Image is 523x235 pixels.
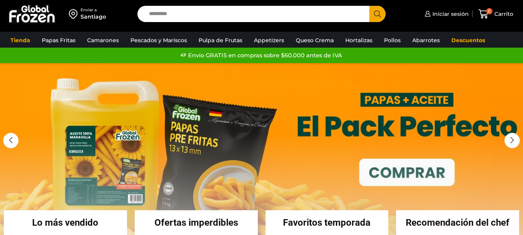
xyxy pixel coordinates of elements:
a: Pulpa de Frutas [195,33,246,48]
h2: Recomendación del chef [396,218,519,227]
span: 0 [486,8,492,14]
a: Pollos [380,33,405,48]
div: Next slide [504,133,520,148]
a: Iniciar sesión [423,6,469,22]
a: Abarrotes [408,33,444,48]
a: Hortalizas [341,33,376,48]
div: Previous slide [3,133,19,148]
a: Camarones [83,33,123,48]
div: Santiago [81,13,106,21]
a: Queso Crema [292,33,338,48]
a: Pescados y Mariscos [127,33,191,48]
img: address-field-icon.svg [69,7,81,21]
a: 0 Carrito [477,5,515,23]
span: Carrito [492,10,513,18]
span: Iniciar sesión [430,10,469,18]
h2: Ofertas imperdibles [135,218,258,227]
a: Papas Fritas [38,33,79,48]
h2: Lo más vendido [4,218,127,227]
a: Descuentos [448,33,489,48]
div: Enviar a [81,7,106,13]
h2: Favoritos temporada [266,218,389,227]
button: Search button [369,6,386,22]
a: Tienda [7,33,34,48]
a: Appetizers [250,33,288,48]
